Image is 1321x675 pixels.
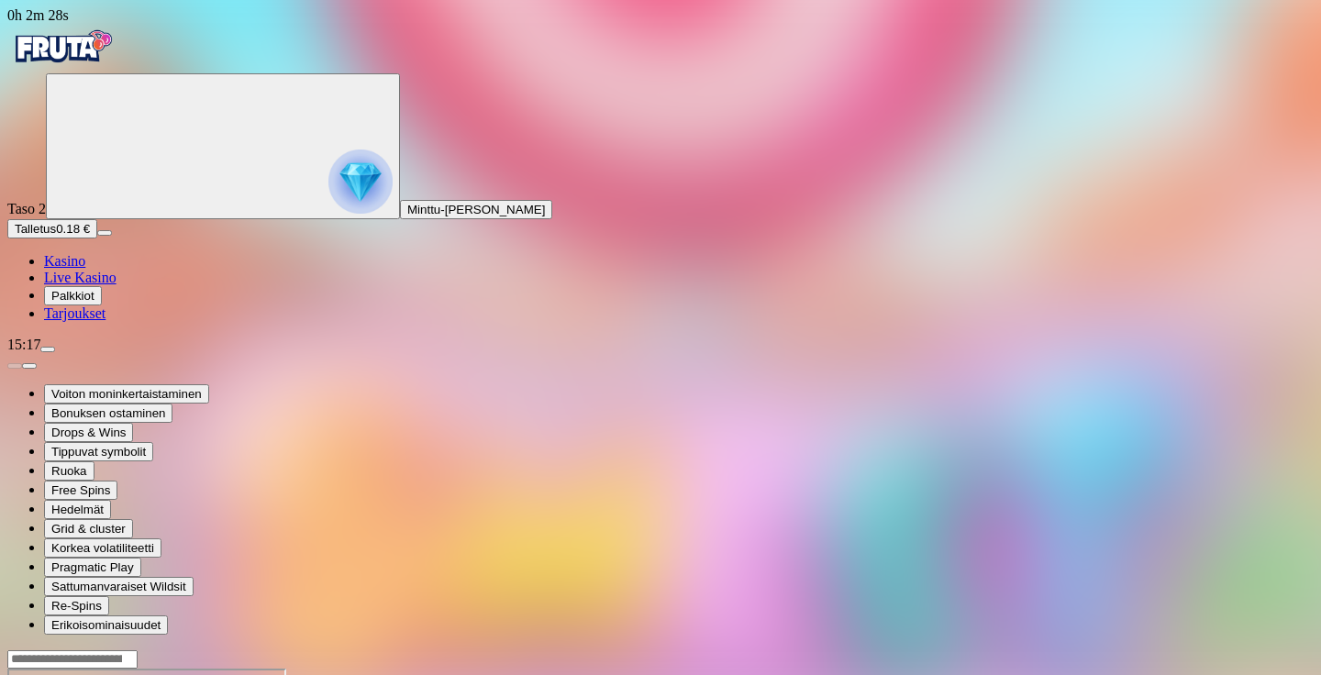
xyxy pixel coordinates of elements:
span: Tarjoukset [44,305,105,321]
button: Hedelmät [44,500,111,519]
button: Minttu-[PERSON_NAME] [400,200,552,219]
button: reward progress [46,73,400,219]
button: Free Spins [44,481,117,500]
span: 0.18 € [56,222,90,236]
button: prev slide [7,363,22,369]
button: Talletusplus icon0.18 € [7,219,97,238]
button: Sattumanvaraiset Wildsit [44,577,194,596]
span: user session time [7,7,69,23]
span: Korkea volatiliteetti [51,541,154,555]
a: Fruta [7,57,117,72]
img: Fruta [7,24,117,70]
a: poker-chip iconLive Kasino [44,270,117,285]
span: Free Spins [51,483,110,497]
nav: Primary [7,24,1314,322]
span: Talletus [15,222,56,236]
span: Hedelmät [51,503,104,516]
button: menu [40,347,55,352]
span: Palkkiot [51,289,94,303]
button: Ruoka [44,461,94,481]
button: Pragmatic Play [44,558,141,577]
a: gift-inverted iconTarjoukset [44,305,105,321]
span: Kasino [44,253,85,269]
button: Bonuksen ostaminen [44,404,172,423]
span: Grid & cluster [51,522,126,536]
span: Erikoisominaisuudet [51,618,161,632]
span: Re-Spins [51,599,102,613]
button: Erikoisominaisuudet [44,615,168,635]
input: Search [7,650,138,669]
a: diamond iconKasino [44,253,85,269]
span: Tippuvat symbolit [51,445,146,459]
button: Voiton moninkertaistaminen [44,384,209,404]
span: Bonuksen ostaminen [51,406,165,420]
button: Grid & cluster [44,519,133,538]
button: Re-Spins [44,596,109,615]
span: Minttu-[PERSON_NAME] [407,203,545,216]
button: Tippuvat symbolit [44,442,153,461]
button: reward iconPalkkiot [44,286,102,305]
span: Pragmatic Play [51,560,134,574]
span: Sattumanvaraiset Wildsit [51,580,186,593]
span: Drops & Wins [51,426,126,439]
span: 15:17 [7,337,40,352]
span: Taso 2 [7,201,46,216]
button: next slide [22,363,37,369]
span: Voiton moninkertaistaminen [51,387,202,401]
button: menu [97,230,112,236]
img: reward progress [328,149,393,214]
span: Live Kasino [44,270,117,285]
button: Drops & Wins [44,423,133,442]
span: Ruoka [51,464,87,478]
button: Korkea volatiliteetti [44,538,161,558]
